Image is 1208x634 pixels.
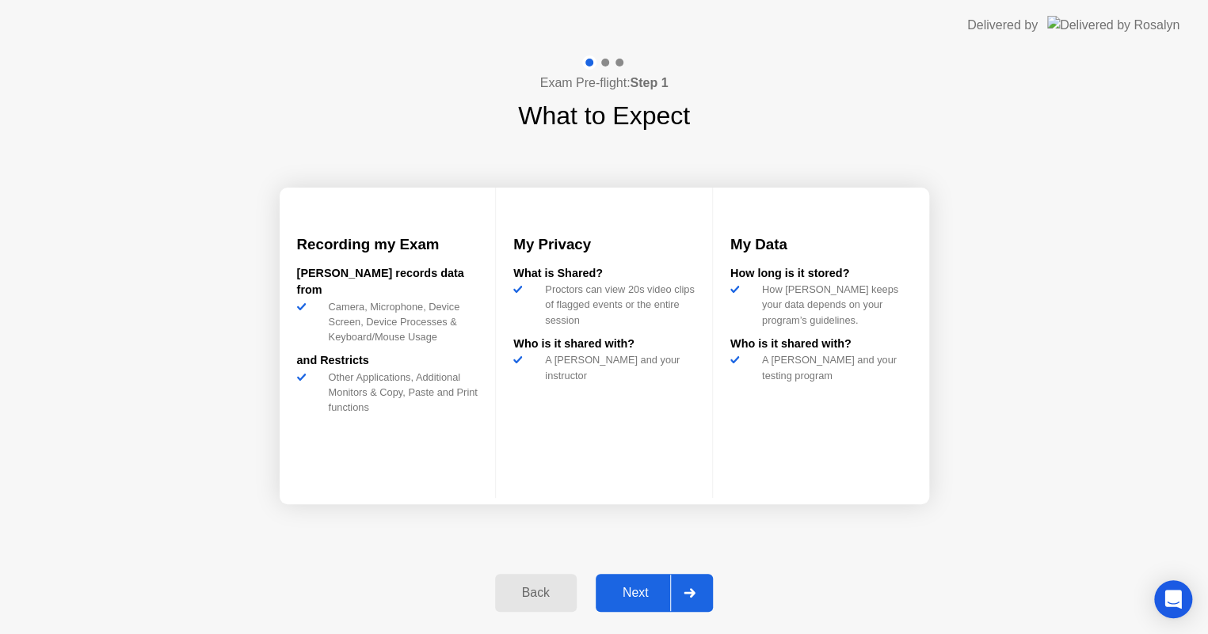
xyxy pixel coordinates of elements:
[730,233,912,256] h3: My Data
[513,265,695,283] div: What is Shared?
[630,76,668,89] b: Step 1
[513,336,695,353] div: Who is it shared with?
[513,233,695,256] h3: My Privacy
[756,282,912,328] div: How [PERSON_NAME] keeps your data depends on your program’s guidelines.
[539,282,695,328] div: Proctors can view 20s video clips of flagged events or the entire session
[756,352,912,382] div: A [PERSON_NAME] and your testing program
[297,233,478,256] h3: Recording my Exam
[967,16,1038,35] div: Delivered by
[500,586,572,600] div: Back
[495,574,577,612] button: Back
[322,370,478,416] div: Other Applications, Additional Monitors & Copy, Paste and Print functions
[1047,16,1179,34] img: Delivered by Rosalyn
[518,97,690,135] h1: What to Expect
[1154,580,1192,618] div: Open Intercom Messenger
[730,336,912,353] div: Who is it shared with?
[540,74,669,93] h4: Exam Pre-flight:
[730,265,912,283] div: How long is it stored?
[600,586,671,600] div: Next
[297,265,478,299] div: [PERSON_NAME] records data from
[297,352,478,370] div: and Restricts
[596,574,714,612] button: Next
[539,352,695,382] div: A [PERSON_NAME] and your instructor
[322,299,478,345] div: Camera, Microphone, Device Screen, Device Processes & Keyboard/Mouse Usage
